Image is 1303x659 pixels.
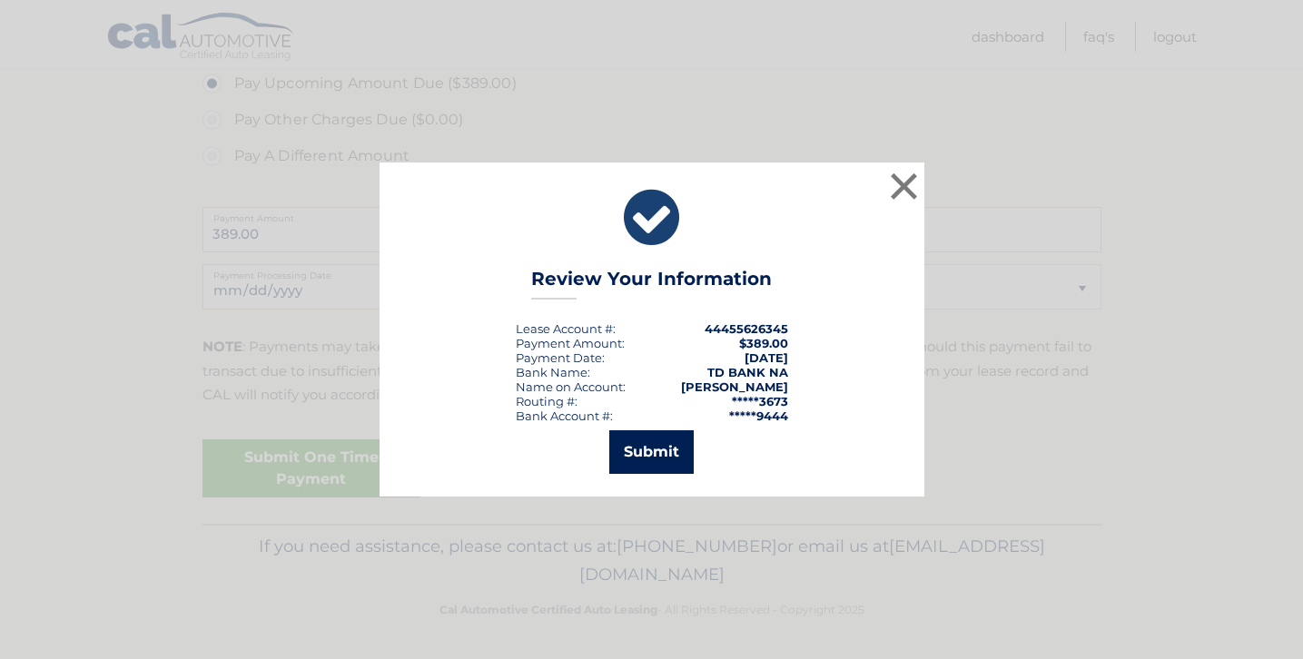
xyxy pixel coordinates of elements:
div: : [516,350,605,365]
div: Payment Amount: [516,336,625,350]
strong: [PERSON_NAME] [681,379,788,394]
button: × [886,168,923,204]
button: Submit [609,430,694,474]
div: Routing #: [516,394,577,408]
div: Bank Name: [516,365,590,379]
h3: Review Your Information [531,268,772,300]
span: $389.00 [739,336,788,350]
span: [DATE] [745,350,788,365]
div: Bank Account #: [516,408,613,423]
span: Payment Date [516,350,602,365]
div: Name on Account: [516,379,626,394]
div: Lease Account #: [516,321,616,336]
strong: TD BANK NA [707,365,788,379]
strong: 44455626345 [705,321,788,336]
